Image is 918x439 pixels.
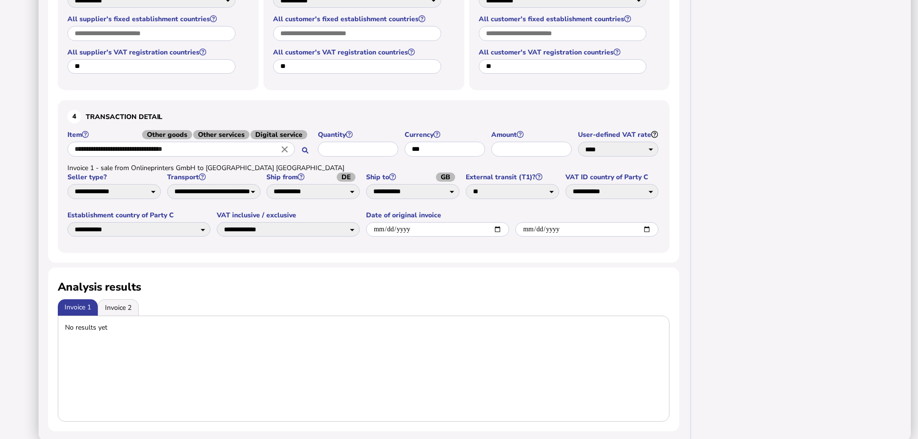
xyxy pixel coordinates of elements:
span: Digital service [250,130,307,139]
label: Amount [491,130,573,139]
label: Item [67,130,313,139]
label: Quantity [318,130,400,139]
label: Establishment country of Party C [67,211,212,220]
h2: Analysis results [58,279,141,294]
label: Ship to [366,173,461,182]
label: VAT ID country of Party C [565,173,660,182]
section: Define the item, and answer additional questions [58,100,669,253]
label: All customer's fixed establishment countries [479,14,648,24]
label: External transit (T1)? [466,173,561,182]
label: Date of original invoice [366,211,511,220]
span: Other services [193,130,249,139]
label: User-defined VAT rate [578,130,660,139]
label: All customer's VAT registration countries [479,48,648,57]
label: Currency [405,130,486,139]
label: Seller type? [67,173,162,182]
label: Transport [167,173,262,182]
li: Invoice 2 [98,299,139,316]
span: GB [436,173,455,182]
div: 4 [67,110,81,123]
span: Invoice 1 - sale from Onlineprinters GmbH to [GEOGRAPHIC_DATA] [GEOGRAPHIC_DATA] [67,163,344,173]
button: Search for an item by HS code or use natural language description [297,143,313,159]
span: No results yet [65,323,107,332]
h3: Transaction detail [67,110,660,123]
label: All supplier's VAT registration countries [67,48,237,57]
i: Close [279,144,290,155]
span: DE [337,173,355,182]
label: All customer's fixed establishment countries [273,14,443,24]
span: Other goods [142,130,192,139]
li: Invoice 1 [58,299,98,316]
label: VAT inclusive / exclusive [217,211,361,220]
label: Ship from [266,173,361,182]
label: All customer's VAT registration countries [273,48,443,57]
label: All supplier's fixed establishment countries [67,14,237,24]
